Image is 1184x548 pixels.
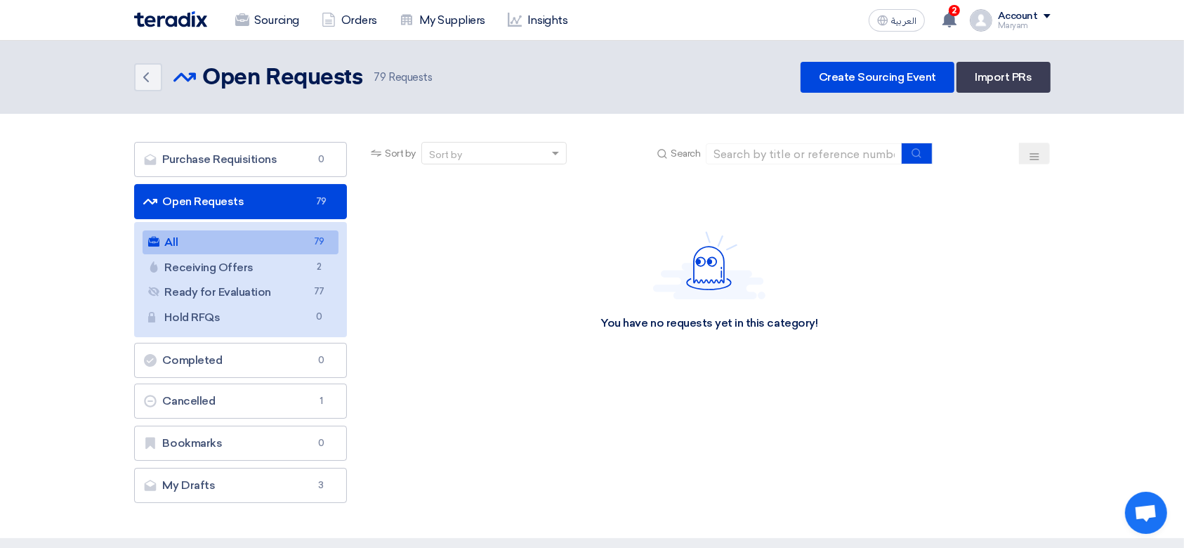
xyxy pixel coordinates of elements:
a: My Drafts3 [134,468,348,503]
img: Hello [653,231,765,299]
img: profile_test.png [970,9,992,32]
a: Bookmarks0 [134,426,348,461]
span: Sort by [385,146,416,161]
a: Import PRs [956,62,1050,93]
span: 79 [374,71,386,84]
span: 3 [313,478,329,492]
a: Cancelled1 [134,384,348,419]
span: 0 [310,310,327,325]
a: Hold RFQs [143,306,339,330]
span: Requests [374,70,432,86]
a: All [143,230,339,254]
div: Maryam [998,22,1051,30]
h2: Open Requests [203,64,363,92]
span: Search [671,146,700,161]
a: My Suppliers [388,5,496,36]
div: You have no requests yet in this category! [600,316,817,331]
span: 77 [310,285,327,299]
a: Receiving Offers [143,256,339,280]
a: Purchase Requisitions0 [134,142,348,177]
div: Account [998,11,1038,22]
a: Orders [310,5,388,36]
div: Sort by [429,148,462,162]
span: 0 [313,353,329,367]
a: Open Requests79 [134,184,348,219]
a: Insights [496,5,579,36]
input: Search by title or reference number [706,143,902,164]
span: 0 [313,436,329,450]
a: Create Sourcing Event [801,62,954,93]
a: Open chat [1125,492,1167,534]
a: Completed0 [134,343,348,378]
span: 0 [313,152,329,167]
span: 2 [310,260,327,275]
span: 79 [310,235,327,249]
span: العربية [891,16,916,26]
a: Ready for Evaluation [143,280,339,304]
a: Sourcing [224,5,310,36]
span: 1 [313,394,329,408]
span: 79 [313,195,329,209]
button: العربية [869,9,925,32]
span: 2 [949,5,960,16]
img: Teradix logo [134,11,207,27]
